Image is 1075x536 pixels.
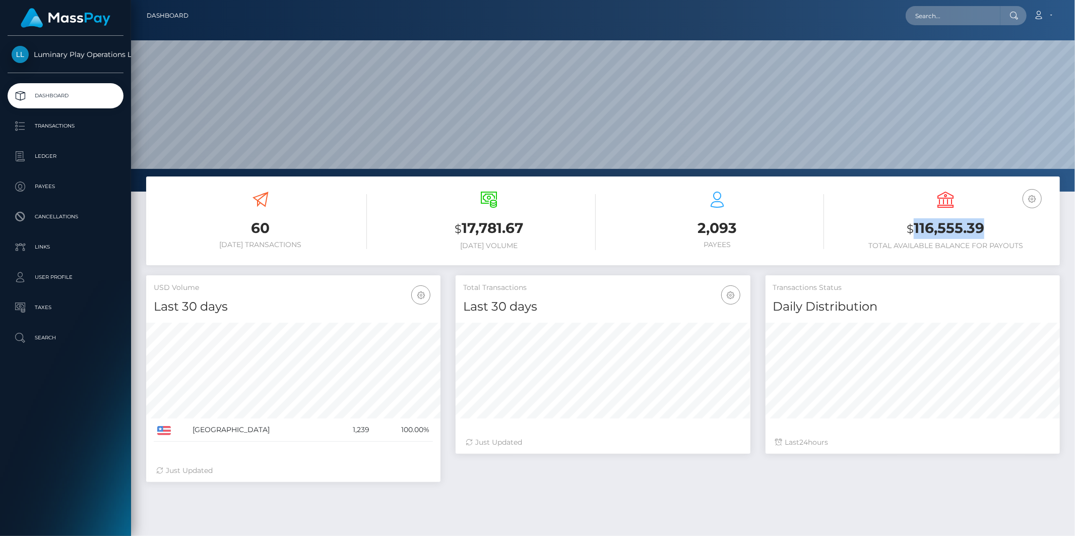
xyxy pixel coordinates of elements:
h4: Daily Distribution [773,298,1052,316]
p: Taxes [12,300,119,315]
p: Dashboard [12,88,119,103]
a: Payees [8,174,123,199]
h5: Transactions Status [773,283,1052,293]
div: Last hours [776,437,1050,448]
small: $ [907,222,914,236]
img: MassPay Logo [21,8,110,28]
h3: 116,555.39 [839,218,1052,239]
td: [GEOGRAPHIC_DATA] [189,419,333,442]
td: 1,239 [333,419,373,442]
img: Luminary Play Operations Limited [12,46,29,63]
div: Just Updated [466,437,740,448]
p: Ledger [12,149,119,164]
p: Cancellations [12,209,119,224]
h3: 60 [154,218,367,238]
input: Search... [906,6,1000,25]
a: Ledger [8,144,123,169]
a: Dashboard [147,5,188,26]
h6: [DATE] Transactions [154,241,367,249]
h5: Total Transactions [463,283,742,293]
a: Dashboard [8,83,123,108]
div: Just Updated [156,465,430,476]
a: User Profile [8,265,123,290]
p: Payees [12,179,119,194]
h5: USD Volume [154,283,433,293]
small: $ [455,222,462,236]
a: Links [8,234,123,260]
a: Transactions [8,113,123,139]
h4: Last 30 days [154,298,433,316]
h6: Total Available Balance for Payouts [839,242,1052,250]
span: Luminary Play Operations Limited [8,50,123,59]
h3: 17,781.67 [382,218,595,239]
span: 24 [800,438,808,447]
p: Transactions [12,118,119,134]
a: Search [8,325,123,350]
h6: [DATE] Volume [382,242,595,250]
a: Cancellations [8,204,123,229]
p: Search [12,330,119,345]
td: 100.00% [373,419,433,442]
p: User Profile [12,270,119,285]
a: Taxes [8,295,123,320]
h6: Payees [611,241,824,249]
img: US.png [157,426,171,435]
p: Links [12,240,119,255]
h3: 2,093 [611,218,824,238]
h4: Last 30 days [463,298,742,316]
